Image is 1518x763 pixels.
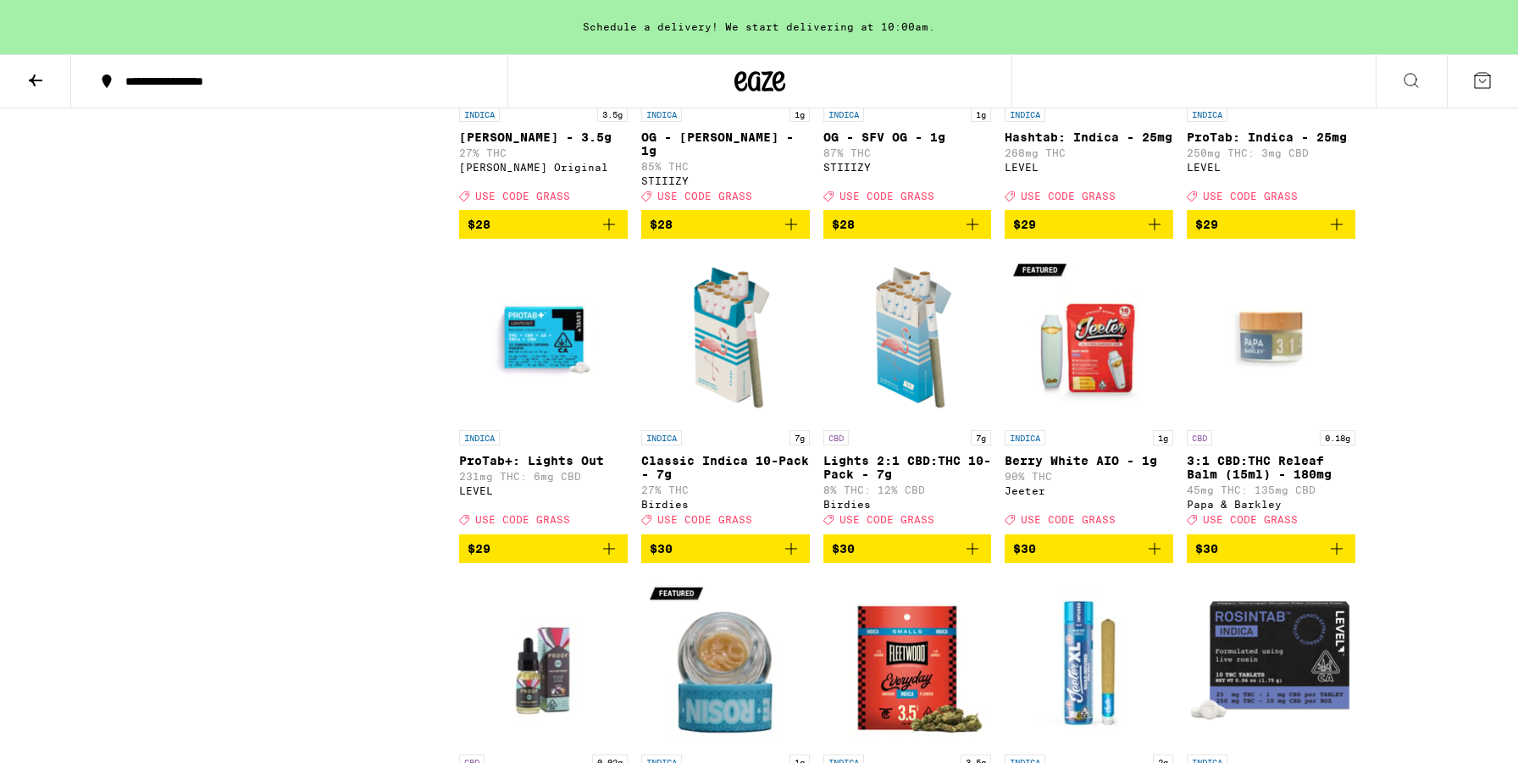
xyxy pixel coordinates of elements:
p: INDICA [459,107,500,122]
span: $29 [1195,218,1218,231]
img: Jeeter - Blue Zkz Quad Infused XL - 2g [1005,577,1173,746]
img: Jeeter - Berry White AIO - 1g [1005,252,1173,422]
img: LEVEL - ProTab+: Lights Out [459,252,628,422]
span: $30 [1013,542,1036,556]
a: Open page for ProTab+: Lights Out from LEVEL [459,252,628,534]
p: 90% THC [1005,471,1173,482]
p: OG - [PERSON_NAME] - 1g [641,130,810,158]
div: STIIIZY [823,162,992,173]
span: $30 [650,542,673,556]
span: USE CODE GRASS [1021,191,1116,202]
p: ProTab: Indica - 25mg [1187,130,1355,144]
p: INDICA [823,107,864,122]
p: 268mg THC [1005,147,1173,158]
div: LEVEL [1187,162,1355,173]
button: Add to bag [823,534,992,563]
span: $29 [468,542,490,556]
p: 3.5g [597,107,628,122]
p: INDICA [1005,107,1045,122]
p: 1g [971,107,991,122]
p: [PERSON_NAME] - 3.5g [459,130,628,144]
p: CBD [823,430,849,445]
span: $28 [650,218,673,231]
img: Bear Labs - Moonwalker OG Rosin - 1g [641,577,810,746]
button: Add to bag [1005,210,1173,239]
span: $29 [1013,218,1036,231]
button: Add to bag [823,210,992,239]
p: INDICA [1005,430,1045,445]
button: Add to bag [1187,210,1355,239]
p: 231mg THC: 6mg CBD [459,471,628,482]
p: INDICA [641,430,682,445]
span: USE CODE GRASS [1021,515,1116,526]
div: STIIIZY [641,175,810,186]
img: LEVEL - RosinTab: Indica - 25mg [1187,577,1355,746]
button: Add to bag [459,210,628,239]
p: 7g [971,430,991,445]
p: INDICA [641,107,682,122]
span: $28 [468,218,490,231]
img: Proof - 20:1 High CBD Tincture - 15mg [459,577,628,746]
div: LEVEL [1005,162,1173,173]
p: 85% THC [641,161,810,172]
div: Papa & Barkley [1187,499,1355,510]
span: $30 [832,542,855,556]
p: INDICA [459,430,500,445]
p: Classic Indica 10-Pack - 7g [641,454,810,481]
div: Birdies [823,499,992,510]
div: Jeeter [1005,485,1173,496]
span: USE CODE GRASS [475,515,570,526]
a: Open page for Lights 2:1 CBD:THC 10-Pack - 7g from Birdies [823,252,992,534]
p: 3:1 CBD:THC Releaf Balm (15ml) - 180mg [1187,454,1355,481]
p: Hashtab: Indica - 25mg [1005,130,1173,144]
div: LEVEL [459,485,628,496]
p: 7g [789,430,810,445]
img: Papa & Barkley - 3:1 CBD:THC Releaf Balm (15ml) - 180mg [1187,252,1355,422]
p: INDICA [1187,107,1227,122]
p: 0.18g [1320,430,1355,445]
p: 8% THC: 12% CBD [823,484,992,495]
p: OG - SFV OG - 1g [823,130,992,144]
span: Hi. Need any help? [10,12,122,25]
p: ProTab+: Lights Out [459,454,628,467]
span: USE CODE GRASS [1203,191,1298,202]
p: 1g [1153,430,1173,445]
span: USE CODE GRASS [839,191,934,202]
span: $28 [832,218,855,231]
span: USE CODE GRASS [839,515,934,526]
p: Berry White AIO - 1g [1005,454,1173,467]
button: Add to bag [1187,534,1355,563]
span: USE CODE GRASS [475,191,570,202]
span: USE CODE GRASS [657,191,752,202]
a: Open page for Berry White AIO - 1g from Jeeter [1005,252,1173,534]
div: [PERSON_NAME] Original [459,162,628,173]
p: CBD [1187,430,1212,445]
div: Birdies [641,499,810,510]
p: 27% THC [459,147,628,158]
button: Add to bag [1005,534,1173,563]
button: Add to bag [641,210,810,239]
button: Add to bag [641,534,810,563]
img: Birdies - Classic Indica 10-Pack - 7g [641,252,810,422]
p: 1g [789,107,810,122]
span: $30 [1195,542,1218,556]
p: 27% THC [641,484,810,495]
span: USE CODE GRASS [1203,515,1298,526]
button: Add to bag [459,534,628,563]
img: Fleetwood - SFV OG Smalls - 3.5g [823,577,992,746]
p: 45mg THC: 135mg CBD [1187,484,1355,495]
p: 87% THC [823,147,992,158]
a: Open page for 3:1 CBD:THC Releaf Balm (15ml) - 180mg from Papa & Barkley [1187,252,1355,534]
p: 250mg THC: 3mg CBD [1187,147,1355,158]
span: USE CODE GRASS [657,515,752,526]
p: Lights 2:1 CBD:THC 10-Pack - 7g [823,454,992,481]
a: Open page for Classic Indica 10-Pack - 7g from Birdies [641,252,810,534]
img: Birdies - Lights 2:1 CBD:THC 10-Pack - 7g [823,252,992,422]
